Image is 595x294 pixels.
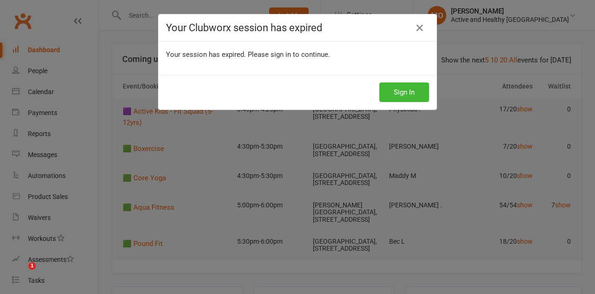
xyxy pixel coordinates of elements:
[166,50,330,59] span: Your session has expired. Please sign in to continue.
[28,262,36,270] span: 1
[412,21,427,35] a: Close
[379,82,429,102] button: Sign In
[9,262,32,285] iframe: Intercom live chat
[166,22,429,34] h4: Your Clubworx session has expired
